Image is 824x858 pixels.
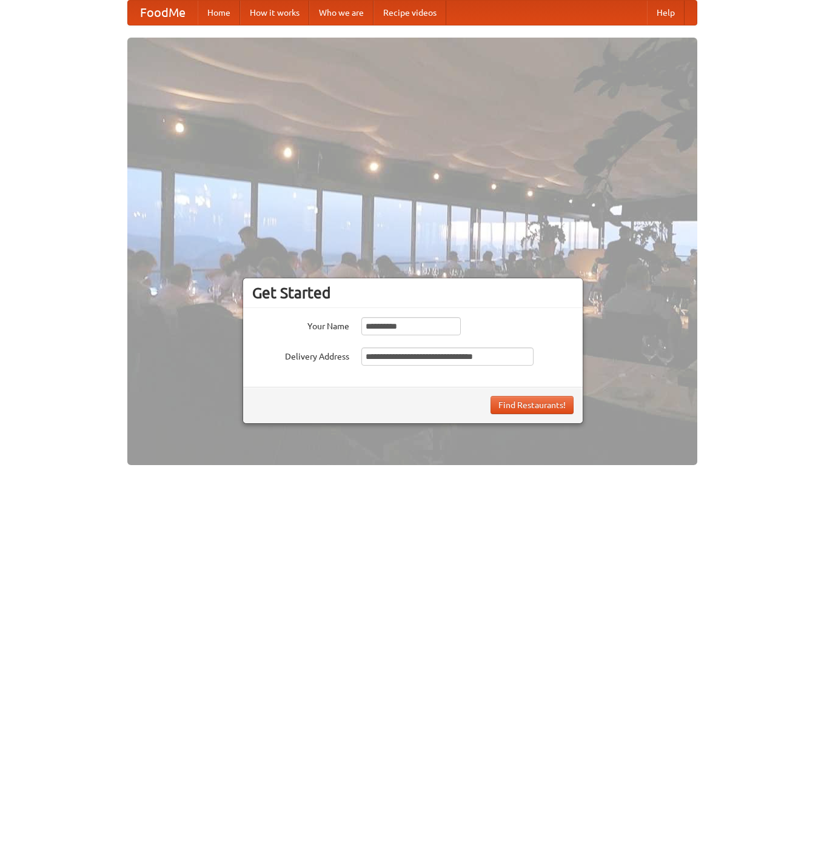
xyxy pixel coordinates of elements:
a: Recipe videos [373,1,446,25]
a: Home [198,1,240,25]
h3: Get Started [252,284,574,302]
label: Your Name [252,317,349,332]
label: Delivery Address [252,347,349,363]
a: Who we are [309,1,373,25]
a: How it works [240,1,309,25]
button: Find Restaurants! [491,396,574,414]
a: Help [647,1,685,25]
a: FoodMe [128,1,198,25]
